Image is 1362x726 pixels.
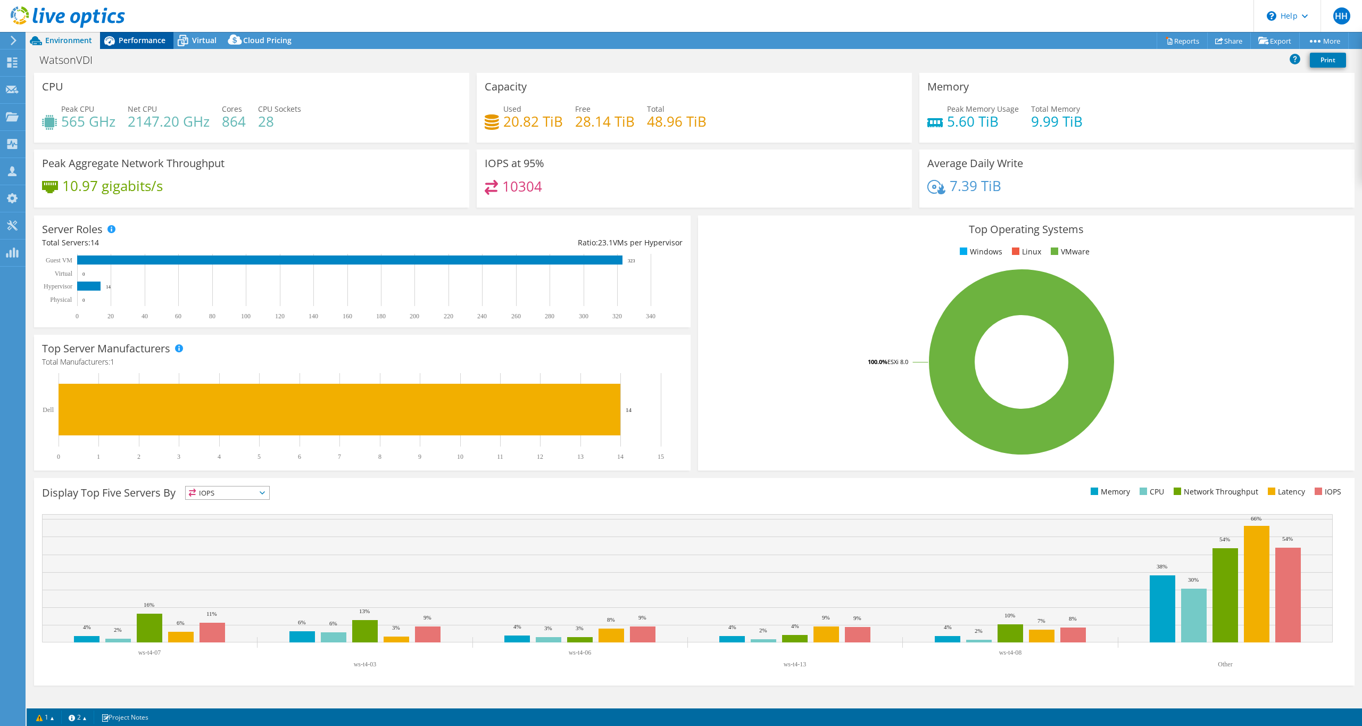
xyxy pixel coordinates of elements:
[29,711,62,724] a: 1
[46,257,72,264] text: Guest VM
[502,180,542,192] h4: 10304
[309,312,318,320] text: 140
[1310,53,1346,68] a: Print
[343,312,352,320] text: 160
[42,356,683,368] h4: Total Manufacturers:
[503,104,521,114] span: Used
[579,312,588,320] text: 300
[457,453,463,460] text: 10
[444,312,453,320] text: 220
[82,271,85,277] text: 0
[222,104,242,114] span: Cores
[392,624,400,631] text: 3%
[947,115,1019,127] h4: 5.60 TiB
[927,158,1023,169] h3: Average Daily Write
[545,312,554,320] text: 280
[43,406,54,414] text: Dell
[354,661,377,668] text: ws-t4-03
[258,104,301,114] span: CPU Sockets
[50,296,72,303] text: Physical
[329,620,337,626] text: 6%
[418,453,421,460] text: 9
[647,115,707,127] h4: 48.96 TiB
[1207,32,1251,49] a: Share
[868,358,887,366] tspan: 100.0%
[338,453,341,460] text: 7
[1069,615,1077,622] text: 8%
[128,104,157,114] span: Net CPU
[477,312,487,320] text: 240
[569,649,592,656] text: ws-t4-06
[177,453,180,460] text: 3
[999,649,1022,656] text: ws-t4-08
[119,35,165,45] span: Performance
[927,81,969,93] h3: Memory
[243,35,292,45] span: Cloud Pricing
[97,453,100,460] text: 1
[511,312,521,320] text: 260
[423,614,431,621] text: 9%
[44,283,72,290] text: Hypervisor
[241,312,251,320] text: 100
[1219,536,1230,542] text: 54%
[82,298,85,303] text: 0
[1009,246,1041,258] li: Linux
[192,35,217,45] span: Virtual
[575,115,635,127] h4: 28.14 TiB
[658,453,664,460] text: 15
[258,453,261,460] text: 5
[218,453,221,460] text: 4
[503,115,563,127] h4: 20.82 TiB
[42,158,225,169] h3: Peak Aggregate Network Throughput
[359,608,370,614] text: 13%
[275,312,285,320] text: 120
[298,453,301,460] text: 6
[42,343,170,354] h3: Top Server Manufacturers
[376,312,386,320] text: 180
[575,104,591,114] span: Free
[76,312,79,320] text: 0
[513,623,521,630] text: 4%
[1157,563,1167,570] text: 38%
[1037,617,1045,624] text: 7%
[706,224,1347,235] h3: Top Operating Systems
[598,237,613,247] span: 23.1
[485,158,544,169] h3: IOPS at 95%
[410,312,419,320] text: 200
[1088,486,1130,498] li: Memory
[61,711,94,724] a: 2
[638,614,646,621] text: 9%
[45,35,92,45] span: Environment
[57,453,60,460] text: 0
[485,81,527,93] h3: Capacity
[497,453,503,460] text: 11
[142,312,148,320] text: 40
[944,624,952,630] text: 4%
[957,246,1002,258] li: Windows
[114,626,122,633] text: 2%
[791,623,799,629] text: 4%
[137,453,140,460] text: 2
[378,453,381,460] text: 8
[222,115,246,127] h4: 864
[1004,612,1015,618] text: 10%
[258,115,301,127] h4: 28
[1299,32,1349,49] a: More
[1312,486,1341,498] li: IOPS
[822,614,830,621] text: 9%
[138,649,161,656] text: ws-t4-07
[1048,246,1090,258] li: VMware
[612,312,622,320] text: 320
[177,620,185,626] text: 6%
[61,115,115,127] h4: 565 GHz
[544,625,552,631] text: 3%
[950,180,1001,192] h4: 7.39 TiB
[110,357,114,367] span: 1
[1188,576,1199,583] text: 30%
[1031,104,1080,114] span: Total Memory
[35,54,109,66] h1: WatsonVDI
[577,453,584,460] text: 13
[853,615,861,621] text: 9%
[175,312,181,320] text: 60
[628,258,635,263] text: 323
